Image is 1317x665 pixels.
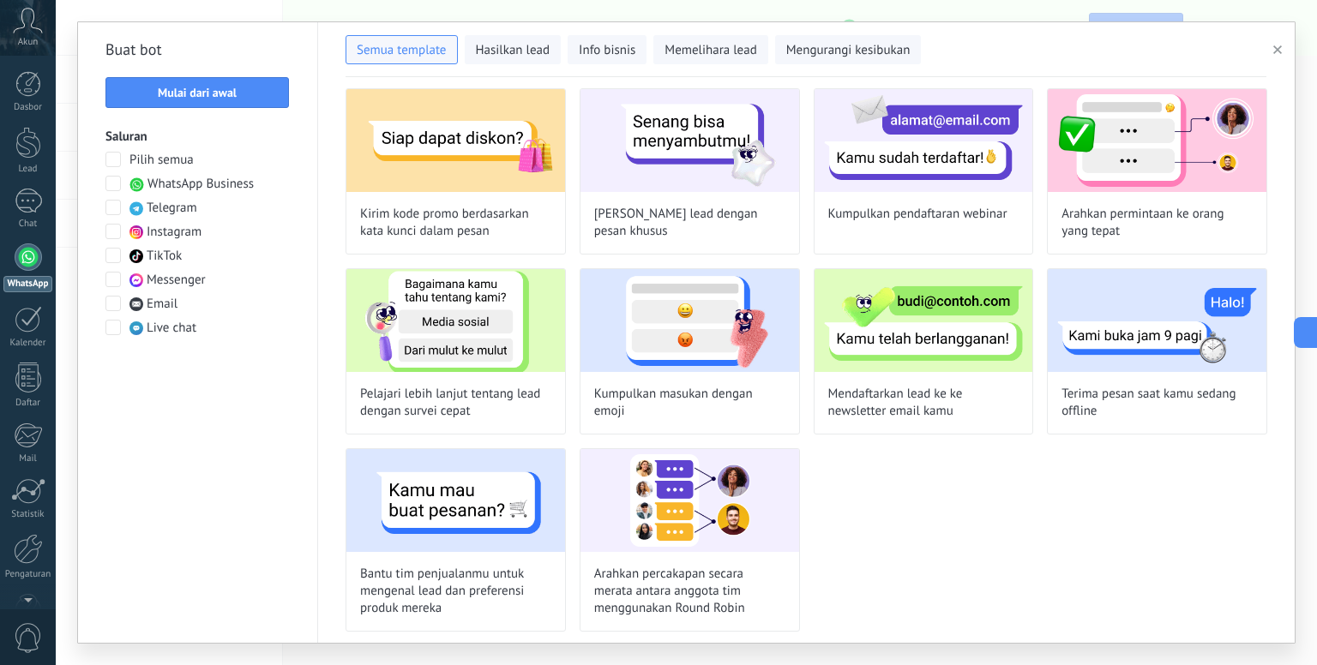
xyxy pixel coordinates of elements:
[786,42,911,59] span: Mengurangi kesibukan
[360,566,551,617] span: Bantu tim penjualanmu untuk mengenal lead dan preferensi produk mereka
[653,35,767,64] button: Memelihara lead
[129,152,194,169] span: Pilih semua
[147,272,206,289] span: Messenger
[828,206,1007,223] span: Kumpulkan pendaftaran webinar
[147,296,177,313] span: Email
[105,36,290,63] h2: Buat bot
[147,200,197,217] span: Telegram
[360,206,551,240] span: Kirim kode promo berdasarkan kata kunci dalam pesan
[357,42,447,59] span: Semua template
[1048,89,1266,192] img: Arahkan permintaan ke orang yang tepat
[1061,386,1253,420] span: Terima pesan saat kamu sedang offline
[346,35,458,64] button: Semua template
[465,35,562,64] button: Hasilkan lead
[147,248,182,265] span: TikTok
[579,42,635,59] span: Info bisnis
[3,569,53,580] div: Pengaturan
[346,269,565,372] img: Pelajari lebih lanjut tentang lead dengan survei cepat
[665,42,756,59] span: Memelihara lead
[105,129,290,145] h3: Saluran
[3,338,53,349] div: Kalender
[3,164,53,175] div: Lead
[18,37,39,48] span: Akun
[594,566,785,617] span: Arahkan percakapan secara merata antara anggota tim menggunakan Round Robin
[3,398,53,409] div: Daftar
[105,77,289,108] button: Mulai dari awal
[1048,269,1266,372] img: Terima pesan saat kamu sedang offline
[594,206,785,240] span: [PERSON_NAME] lead dengan pesan khusus
[360,386,551,420] span: Pelajari lebih lanjut tentang lead dengan survei cepat
[346,449,565,552] img: Bantu tim penjualanmu untuk mengenal lead dan preferensi produk mereka
[775,35,922,64] button: Mengurangi kesibukan
[580,89,799,192] img: Sambut lead dengan pesan khusus
[3,509,53,520] div: Statistik
[346,89,565,192] img: Kirim kode promo berdasarkan kata kunci dalam pesan
[3,102,53,113] div: Dasbor
[580,269,799,372] img: Kumpulkan masukan dengan emoji
[158,87,237,99] span: Mulai dari awal
[3,219,53,230] div: Chat
[815,89,1033,192] img: Kumpulkan pendaftaran webinar
[828,386,1019,420] span: Mendaftarkan lead ke ke newsletter email kamu
[147,320,196,337] span: Live chat
[3,276,52,292] div: WhatsApp
[147,176,254,193] span: WhatsApp Business
[1061,206,1253,240] span: Arahkan permintaan ke orang yang tepat
[568,35,646,64] button: Info bisnis
[580,449,799,552] img: Arahkan percakapan secara merata antara anggota tim menggunakan Round Robin
[3,453,53,464] div: Mail
[476,42,550,59] span: Hasilkan lead
[147,224,201,241] span: Instagram
[594,386,785,420] span: Kumpulkan masukan dengan emoji
[815,269,1033,372] img: Mendaftarkan lead ke ke newsletter email kamu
